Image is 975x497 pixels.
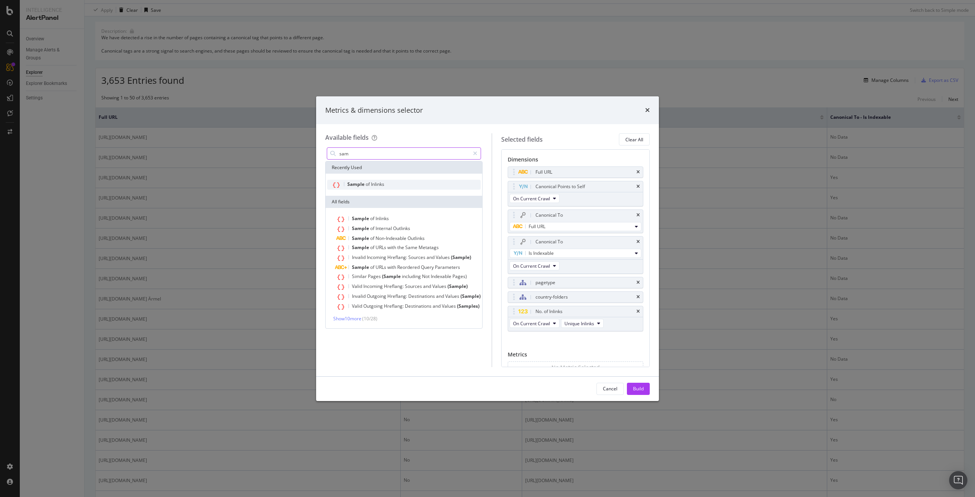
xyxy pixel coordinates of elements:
[352,244,370,251] span: Sample
[376,215,389,222] span: Inlinks
[376,225,393,232] span: Internal
[376,264,387,270] span: URLs
[352,273,368,280] span: Similar
[421,264,435,270] span: Query
[408,293,436,299] span: Destinations
[448,283,468,289] span: (Sample)
[508,306,643,331] div: No. of InlinkstimesOn Current CrawlUnique Inlinks
[405,244,419,251] span: Same
[508,181,643,206] div: Canonical Points to SelftimesOn Current Crawl
[362,315,377,322] span: ( 10 / 28 )
[376,235,408,241] span: Non-Indexable
[619,133,650,145] button: Clear All
[367,254,387,260] span: Incoming
[402,273,422,280] span: including
[387,244,397,251] span: with
[508,291,643,303] div: country-folderstimes
[370,225,376,232] span: of
[508,209,643,233] div: Canonical TotimesFull URL
[433,303,442,309] span: and
[513,263,550,269] span: On Current Crawl
[347,181,366,187] span: Sample
[636,170,640,174] div: times
[457,303,480,309] span: (Samples)
[564,320,594,327] span: Unique Inlinks
[352,283,363,289] span: Valid
[397,244,405,251] span: the
[452,273,467,280] span: Pages)
[636,240,640,244] div: times
[535,211,563,219] div: Canonical To
[636,295,640,299] div: times
[633,385,644,392] div: Build
[627,383,650,395] button: Build
[625,136,643,143] div: Clear All
[326,161,482,174] div: Recently Used
[393,225,410,232] span: Outlinks
[352,254,367,260] span: Invalid
[333,315,361,322] span: Show 10 more
[949,471,967,489] div: Open Intercom Messenger
[408,235,425,241] span: Outlinks
[451,254,471,260] span: (Sample)
[422,273,431,280] span: Not
[535,293,568,301] div: country-folders
[325,133,369,142] div: Available fields
[408,254,427,260] span: Sources
[326,196,482,208] div: All fields
[636,213,640,217] div: times
[510,249,641,258] button: Is Indexable
[384,303,405,309] span: Hreflang:
[510,319,559,328] button: On Current Crawl
[431,273,452,280] span: Indexable
[535,238,563,246] div: Canonical To
[435,264,460,270] span: Parameters
[352,264,370,270] span: Sample
[513,195,550,202] span: On Current Crawl
[436,293,445,299] span: and
[382,273,402,280] span: (Sample
[508,166,643,178] div: Full URLtimes
[325,105,423,115] div: Metrics & dimensions selector
[603,385,617,392] div: Cancel
[513,320,550,327] span: On Current Crawl
[419,244,439,251] span: Metatags
[387,293,408,299] span: Hreflang:
[508,236,643,274] div: Canonical TotimesIs IndexableOn Current Crawl
[405,283,423,289] span: Sources
[370,235,376,241] span: of
[501,135,543,144] div: Selected fields
[510,194,559,203] button: On Current Crawl
[535,168,552,176] div: Full URL
[535,279,555,286] div: pagetype
[352,225,370,232] span: Sample
[352,303,363,309] span: Valid
[645,105,650,115] div: times
[405,303,433,309] span: Destinations
[551,364,600,371] div: No Metric Selected
[397,264,421,270] span: Reordered
[370,215,376,222] span: of
[636,309,640,314] div: times
[460,293,481,299] span: (Sample)
[432,283,448,289] span: Values
[636,184,640,189] div: times
[367,293,387,299] span: Outgoing
[363,283,384,289] span: Incoming
[339,148,470,159] input: Search by field name
[596,383,624,395] button: Cancel
[387,264,397,270] span: with
[352,215,370,222] span: Sample
[363,303,384,309] span: Outgoing
[508,277,643,288] div: pagetypetimes
[535,183,585,190] div: Canonical Points to Self
[371,181,384,187] span: Inlinks
[510,261,559,270] button: On Current Crawl
[561,319,604,328] button: Unique Inlinks
[366,181,371,187] span: of
[370,264,376,270] span: of
[316,96,659,401] div: modal
[423,283,432,289] span: and
[427,254,436,260] span: and
[352,235,370,241] span: Sample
